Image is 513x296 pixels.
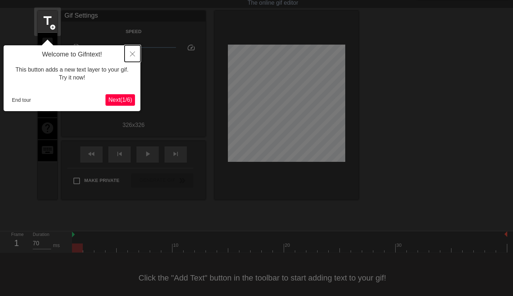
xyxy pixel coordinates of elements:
[105,94,135,106] button: Next
[125,45,140,62] button: Close
[9,51,135,59] h4: Welcome to Gifntext!
[9,59,135,89] div: This button adds a new text layer to your gif. Try it now!
[9,95,34,105] button: End tour
[108,97,132,103] span: Next ( 1 / 6 )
